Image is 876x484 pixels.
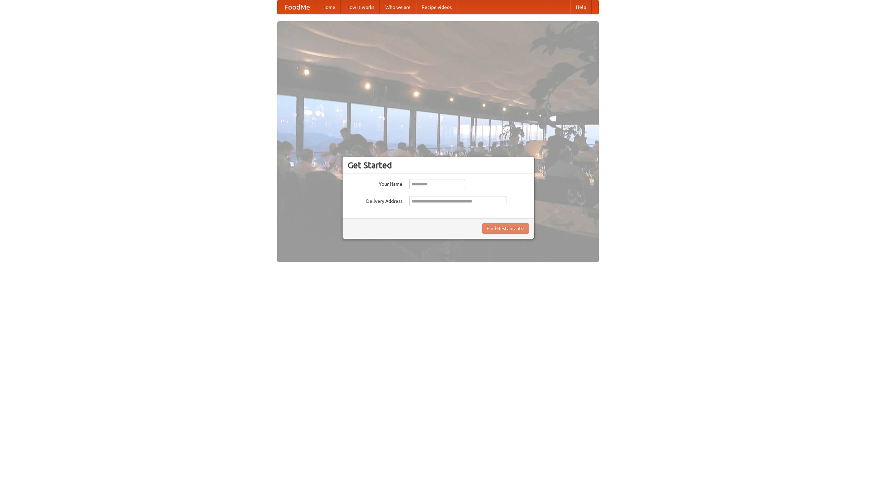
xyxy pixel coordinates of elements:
button: Find Restaurants! [482,223,529,234]
a: Recipe videos [416,0,457,14]
a: Who we are [380,0,416,14]
a: How it works [341,0,380,14]
a: Help [570,0,592,14]
h3: Get Started [348,160,529,170]
label: Your Name [348,179,402,187]
a: Home [317,0,341,14]
label: Delivery Address [348,196,402,205]
a: FoodMe [278,0,317,14]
